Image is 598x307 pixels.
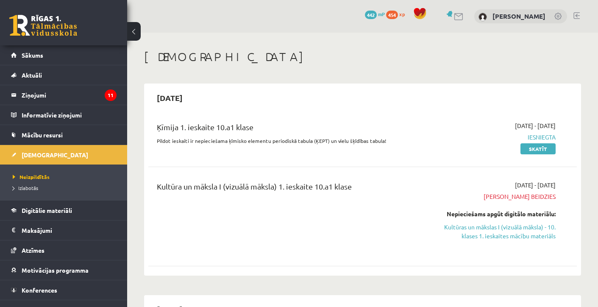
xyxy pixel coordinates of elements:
span: 442 [365,11,377,19]
a: Mācību resursi [11,125,117,145]
a: [DEMOGRAPHIC_DATA] [11,145,117,165]
div: Kultūra un māksla I (vizuālā māksla) 1. ieskaite 10.a1 klase [157,181,418,196]
span: [DEMOGRAPHIC_DATA] [22,151,88,159]
i: 11 [105,89,117,101]
a: Skatīt [520,143,556,154]
a: Maksājumi [11,220,117,240]
span: 454 [386,11,398,19]
span: mP [378,11,385,17]
img: Tomass Reinis Dālderis [478,13,487,21]
a: Ziņojumi11 [11,85,117,105]
a: Sākums [11,45,117,65]
legend: Maksājumi [22,220,117,240]
span: Aktuāli [22,71,42,79]
a: Informatīvie ziņojumi [11,105,117,125]
legend: Ziņojumi [22,85,117,105]
h2: [DATE] [148,88,191,108]
div: Ķīmija 1. ieskaite 10.a1 klase [157,121,418,137]
span: Iesniegta [431,133,556,142]
span: xp [399,11,405,17]
a: Konferences [11,280,117,300]
span: Motivācijas programma [22,266,89,274]
span: [DATE] - [DATE] [515,121,556,130]
span: Izlabotās [13,184,38,191]
a: Neizpildītās [13,173,119,181]
span: Atzīmes [22,246,45,254]
span: Konferences [22,286,57,294]
span: Neizpildītās [13,173,50,180]
span: [DATE] - [DATE] [515,181,556,190]
a: Aktuāli [11,65,117,85]
a: 454 xp [386,11,409,17]
div: Nepieciešams apgūt digitālo materiālu: [431,209,556,218]
a: Atzīmes [11,240,117,260]
span: Mācību resursi [22,131,63,139]
legend: Informatīvie ziņojumi [22,105,117,125]
span: Sākums [22,51,43,59]
a: Rīgas 1. Tālmācības vidusskola [9,15,77,36]
span: Digitālie materiāli [22,207,72,214]
h1: [DEMOGRAPHIC_DATA] [144,50,581,64]
p: Pildot ieskaiti ir nepieciešama ķīmisko elementu periodiskā tabula (ĶEPT) un vielu šķīdības tabula! [157,137,418,145]
span: [PERSON_NAME] beidzies [431,192,556,201]
a: 442 mP [365,11,385,17]
a: Motivācijas programma [11,260,117,280]
a: Izlabotās [13,184,119,192]
a: [PERSON_NAME] [492,12,545,20]
a: Digitālie materiāli [11,201,117,220]
a: Kultūras un mākslas I (vizuālā māksla) - 10. klases 1. ieskaites mācību materiāls [431,223,556,240]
